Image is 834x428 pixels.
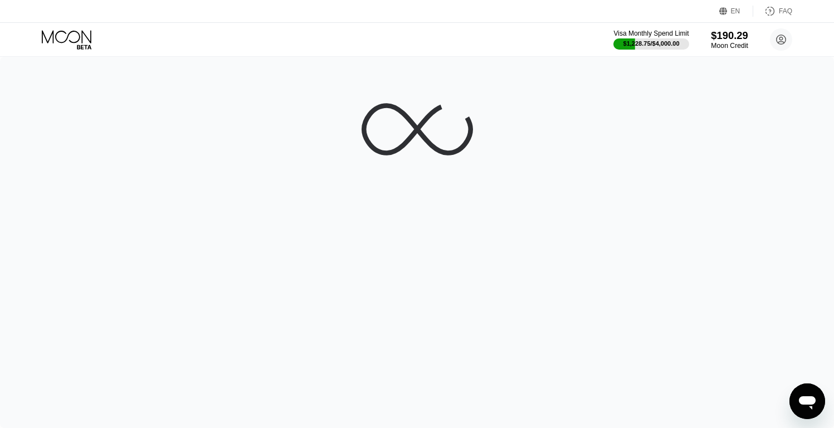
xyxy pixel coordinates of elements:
div: FAQ [779,7,792,15]
div: $190.29 [711,30,748,41]
div: Visa Monthly Spend Limit$1,228.75/$4,000.00 [613,30,689,50]
div: Visa Monthly Spend Limit [613,30,689,37]
div: $1,228.75 / $4,000.00 [623,40,680,47]
iframe: Button to launch messaging window [789,383,825,419]
div: EN [731,7,740,15]
div: $190.29Moon Credit [711,30,748,50]
div: FAQ [753,6,792,17]
div: Moon Credit [711,42,748,50]
div: EN [719,6,753,17]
